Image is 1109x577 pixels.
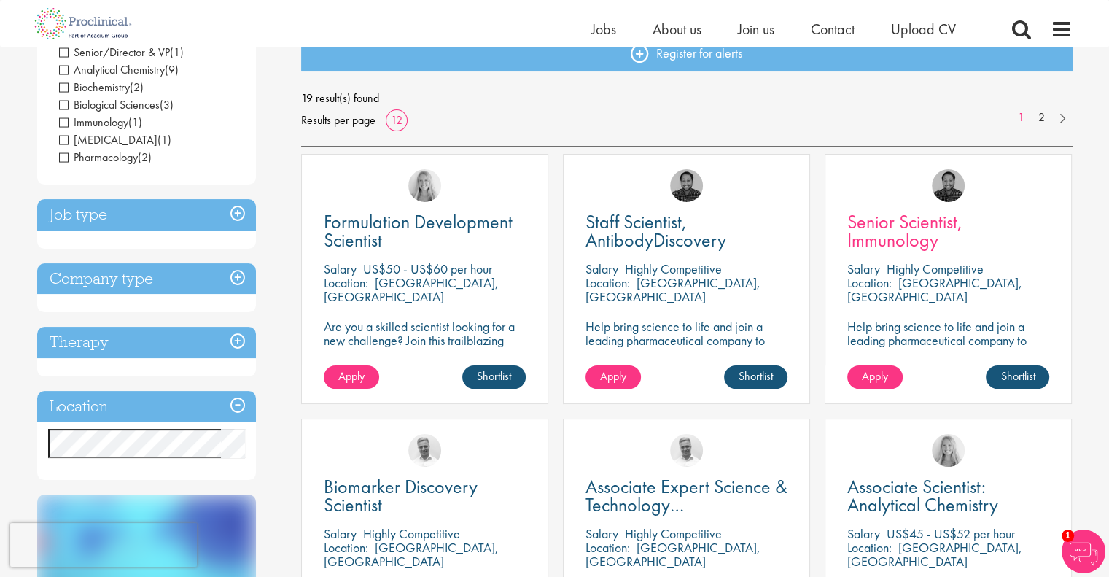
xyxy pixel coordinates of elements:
span: Senior/Director & VP [59,44,170,60]
p: Highly Competitive [625,260,722,277]
p: Are you a skilled scientist looking for a new challenge? Join this trailblazing biotech on the cu... [324,320,526,389]
span: Salary [847,525,880,542]
p: Help bring science to life and join a leading pharmaceutical company to play a key role in delive... [847,320,1049,389]
span: Salary [847,260,880,277]
span: Immunology [59,115,142,130]
span: Formulation Development Scientist [324,209,513,252]
span: Results per page [301,109,375,131]
span: Associate Expert Science & Technology ([MEDICAL_DATA]) [585,474,787,535]
span: Laboratory Technician [59,132,171,147]
span: Biochemistry [59,80,144,95]
span: 1 [1062,530,1074,542]
a: Apply [324,365,379,389]
a: Biomarker Discovery Scientist [324,478,526,514]
h3: Company type [37,263,256,295]
p: [GEOGRAPHIC_DATA], [GEOGRAPHIC_DATA] [847,274,1022,305]
p: [GEOGRAPHIC_DATA], [GEOGRAPHIC_DATA] [324,274,499,305]
a: Associate Scientist: Analytical Chemistry [847,478,1049,514]
p: [GEOGRAPHIC_DATA], [GEOGRAPHIC_DATA] [585,539,760,570]
a: Contact [811,20,855,39]
a: Jobs [591,20,616,39]
p: [GEOGRAPHIC_DATA], [GEOGRAPHIC_DATA] [847,539,1022,570]
a: Shortlist [724,365,787,389]
a: Associate Expert Science & Technology ([MEDICAL_DATA]) [585,478,787,514]
span: Salary [585,260,618,277]
span: 19 result(s) found [301,88,1073,109]
a: Upload CV [891,20,956,39]
span: Biochemistry [59,80,130,95]
span: (3) [160,97,174,112]
img: Mike Raletz [670,169,703,202]
span: Associate Scientist: Analytical Chemistry [847,474,998,517]
img: Chatbot [1062,530,1105,573]
span: (1) [170,44,184,60]
span: Biological Sciences [59,97,174,112]
span: Pharmacology [59,150,138,165]
span: Join us [738,20,774,39]
img: Mike Raletz [932,169,965,202]
a: Register for alerts [301,35,1073,71]
a: Formulation Development Scientist [324,213,526,249]
a: Shortlist [462,365,526,389]
span: Analytical Chemistry [59,62,179,77]
span: Immunology [59,115,128,130]
a: Apply [585,365,641,389]
span: Staff Scientist, AntibodyDiscovery [585,209,726,252]
span: Biological Sciences [59,97,160,112]
span: Location: [585,274,630,291]
a: Senior Scientist, Immunology [847,213,1049,249]
span: (2) [130,80,144,95]
span: Apply [600,368,626,384]
a: 12 [386,112,408,128]
span: Location: [585,539,630,556]
h3: Job type [37,199,256,231]
p: Highly Competitive [625,525,722,542]
h3: Therapy [37,327,256,358]
a: Staff Scientist, AntibodyDiscovery [585,213,787,249]
p: [GEOGRAPHIC_DATA], [GEOGRAPHIC_DATA] [585,274,760,305]
span: Senior/Director & VP [59,44,184,60]
p: US$45 - US$52 per hour [887,525,1015,542]
a: 1 [1011,109,1032,126]
span: Pharmacology [59,150,152,165]
img: Shannon Briggs [932,434,965,467]
span: Apply [338,368,365,384]
p: US$50 - US$60 per hour [363,260,492,277]
span: (1) [128,115,142,130]
a: 2 [1031,109,1052,126]
span: Analytical Chemistry [59,62,165,77]
img: Shannon Briggs [408,169,441,202]
h3: Location [37,391,256,422]
p: [GEOGRAPHIC_DATA], [GEOGRAPHIC_DATA] [324,539,499,570]
img: Joshua Bye [408,434,441,467]
a: Apply [847,365,903,389]
a: Shortlist [986,365,1049,389]
p: Help bring science to life and join a leading pharmaceutical company to play a key role in delive... [585,320,787,389]
p: Highly Competitive [363,525,460,542]
span: (1) [157,132,171,147]
span: Senior Scientist, Immunology [847,209,962,252]
span: Location: [324,539,368,556]
span: Salary [585,525,618,542]
span: Location: [847,274,892,291]
span: Salary [324,525,357,542]
span: Location: [847,539,892,556]
span: (9) [165,62,179,77]
p: Highly Competitive [887,260,984,277]
img: Joshua Bye [670,434,703,467]
span: (2) [138,150,152,165]
a: About us [653,20,701,39]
